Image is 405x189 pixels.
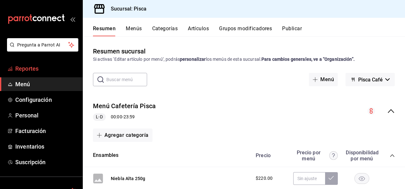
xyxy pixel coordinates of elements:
button: collapse-category-row [390,153,395,158]
span: Facturación [15,127,77,135]
span: Inventarios [15,142,77,151]
div: Precio por menú [293,150,338,162]
span: Pregunta a Parrot AI [17,42,68,48]
a: Pregunta a Parrot AI [4,46,78,53]
span: $220.00 [256,175,273,182]
h3: Sucursal: Pisca [106,5,146,13]
span: L-D [93,114,105,120]
button: Grupos modificadores [219,25,272,36]
button: Menú [309,73,338,86]
strong: Para cambios generales, ve a “Organización”. [261,57,355,62]
span: Configuración [15,95,77,104]
button: Resumen [93,25,116,36]
button: Pregunta a Parrot AI [7,38,78,52]
span: Personal [15,111,77,120]
span: Reportes [15,64,77,73]
input: Buscar menú [106,73,147,86]
div: Resumen sucursal [93,46,146,56]
strong: personalizar [180,57,206,62]
span: Pisca Café [358,77,383,83]
div: Disponibilidad por menú [346,150,378,162]
button: Pisca Café [345,73,395,86]
button: open_drawer_menu [70,17,75,22]
div: collapse-menu-row [83,96,405,126]
div: 00:00 - 23:59 [93,113,156,121]
button: Agregar categoría [93,129,153,142]
input: Sin ajuste [293,172,325,185]
button: Artículos [188,25,209,36]
button: Publicar [282,25,302,36]
button: Menús [126,25,142,36]
div: Precio [249,152,290,158]
button: Menú Cafetería Pisca [93,101,156,111]
span: Menú [15,80,77,88]
button: Categorías [152,25,178,36]
div: navigation tabs [93,25,405,36]
span: Suscripción [15,158,77,166]
button: Ensambles [93,152,119,159]
button: Niebla Alta 250g [111,175,145,182]
div: Si activas ‘Editar artículo por menú’, podrás los menús de esta sucursal. [93,56,395,63]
